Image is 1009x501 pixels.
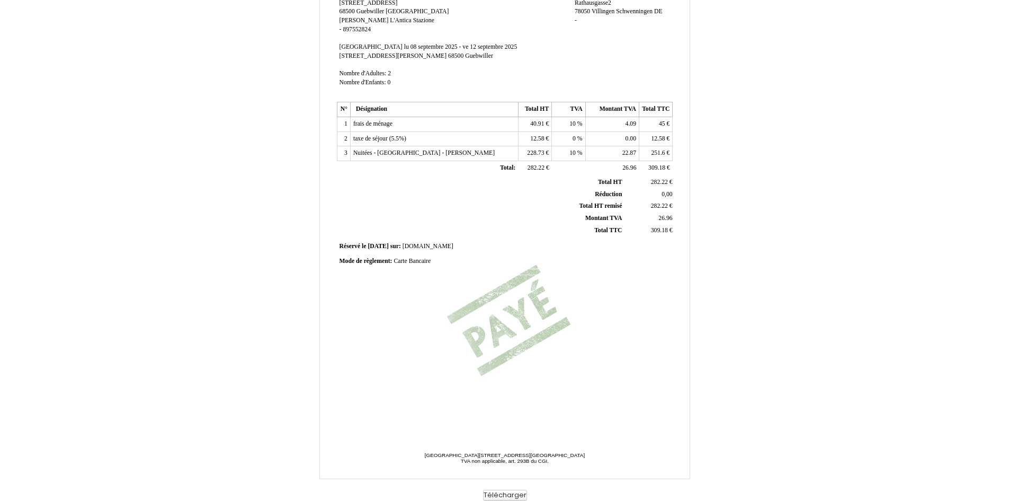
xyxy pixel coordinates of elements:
[518,146,551,161] td: €
[425,452,585,458] span: [GEOGRAPHIC_DATA][STREET_ADDRESS][GEOGRAPHIC_DATA]
[639,117,673,132] td: €
[448,52,463,59] span: 68500
[337,131,350,146] td: 2
[500,164,515,171] span: Total:
[594,227,622,234] span: Total TTC
[340,258,392,265] span: Mode de règlement:
[552,146,585,161] td: %
[624,224,674,236] td: €
[575,17,577,24] span: -
[465,52,493,59] span: Guebwiller
[575,8,653,15] span: 78050 Villingen Schwenningen
[651,203,668,209] span: 282.22
[483,490,527,501] button: Télécharger
[340,70,387,77] span: Nombre d'Adultes:
[662,191,672,198] span: 0,00
[340,79,386,86] span: Nombre d'Enfants:
[626,120,636,127] span: 4.09
[624,177,674,188] td: €
[552,131,585,146] td: %
[598,179,622,186] span: Total HT
[639,161,673,176] td: €
[343,26,371,33] span: 897552824
[569,120,576,127] span: 10
[624,200,674,213] td: €
[648,164,665,171] span: 309.18
[340,243,367,250] span: Réservé le
[528,164,544,171] span: 282.22
[518,131,551,146] td: €
[368,243,388,250] span: [DATE]
[595,191,622,198] span: Réduction
[658,215,672,222] span: 26.96
[527,150,544,156] span: 228.73
[518,102,551,117] th: Total HT
[386,8,449,15] span: [GEOGRAPHIC_DATA]
[394,258,431,265] span: Carte Bancaire
[337,146,350,161] td: 3
[579,203,622,209] span: Total HT remisé
[585,215,622,222] span: Montant TVA
[461,458,549,464] span: TVA non applicable, art. 293B du CGI.
[622,164,636,171] span: 26.96
[530,120,544,127] span: 40.91
[518,161,551,176] td: €
[356,8,385,15] span: Guebwiller
[651,150,665,156] span: 251.6
[651,179,668,186] span: 282.22
[569,150,576,156] span: 10
[626,135,636,142] span: 0.00
[651,135,665,142] span: 12.58
[639,102,673,117] th: Total TTC
[573,135,576,142] span: 0
[651,227,668,234] span: 309.18
[340,52,447,59] span: [STREET_ADDRESS][PERSON_NAME]
[340,26,342,33] span: -
[552,117,585,132] td: %
[353,120,392,127] span: frais de ménage
[622,150,636,156] span: 22.87
[654,8,663,15] span: DE
[639,131,673,146] td: €
[639,146,673,161] td: €
[585,102,639,117] th: Montant TVA
[337,102,350,117] th: N°
[350,102,518,117] th: Désignation
[659,120,665,127] span: 45
[403,243,453,250] span: [DOMAIN_NAME]
[390,17,434,24] span: L'Antica Stazione
[518,117,551,132] td: €
[388,79,391,86] span: 0
[337,117,350,132] td: 1
[390,243,401,250] span: sur:
[552,102,585,117] th: TVA
[530,135,544,142] span: 12.58
[404,43,517,50] span: lu 08 septembre 2025 - ve 12 septembre 2025
[340,8,355,15] span: 68500
[340,43,403,50] span: [GEOGRAPHIC_DATA]
[340,17,389,24] span: [PERSON_NAME]
[353,150,495,156] span: Nuitées - [GEOGRAPHIC_DATA] - [PERSON_NAME]
[388,70,391,77] span: 2
[353,135,406,142] span: taxe de séjour (5.5%)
